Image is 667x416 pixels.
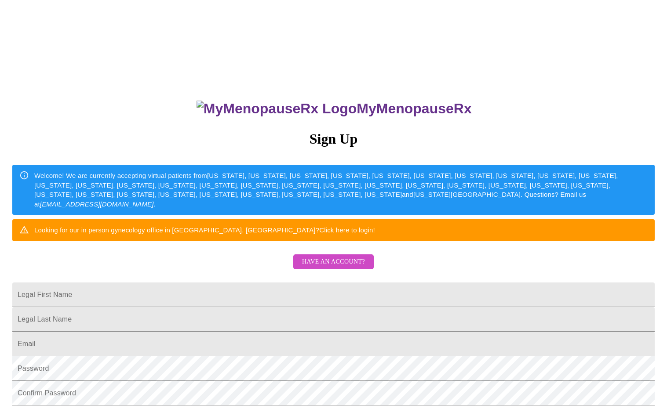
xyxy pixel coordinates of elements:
div: Looking for our in person gynecology office in [GEOGRAPHIC_DATA], [GEOGRAPHIC_DATA]? [34,222,375,238]
button: Have an account? [293,254,374,270]
div: Welcome! We are currently accepting virtual patients from [US_STATE], [US_STATE], [US_STATE], [US... [34,167,648,212]
h3: Sign Up [12,131,655,147]
a: Click here to login! [319,226,375,234]
span: Have an account? [302,257,365,268]
em: [EMAIL_ADDRESS][DOMAIN_NAME] [40,200,154,208]
img: MyMenopauseRx Logo [197,101,357,117]
a: Have an account? [291,264,376,271]
h3: MyMenopauseRx [14,101,655,117]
